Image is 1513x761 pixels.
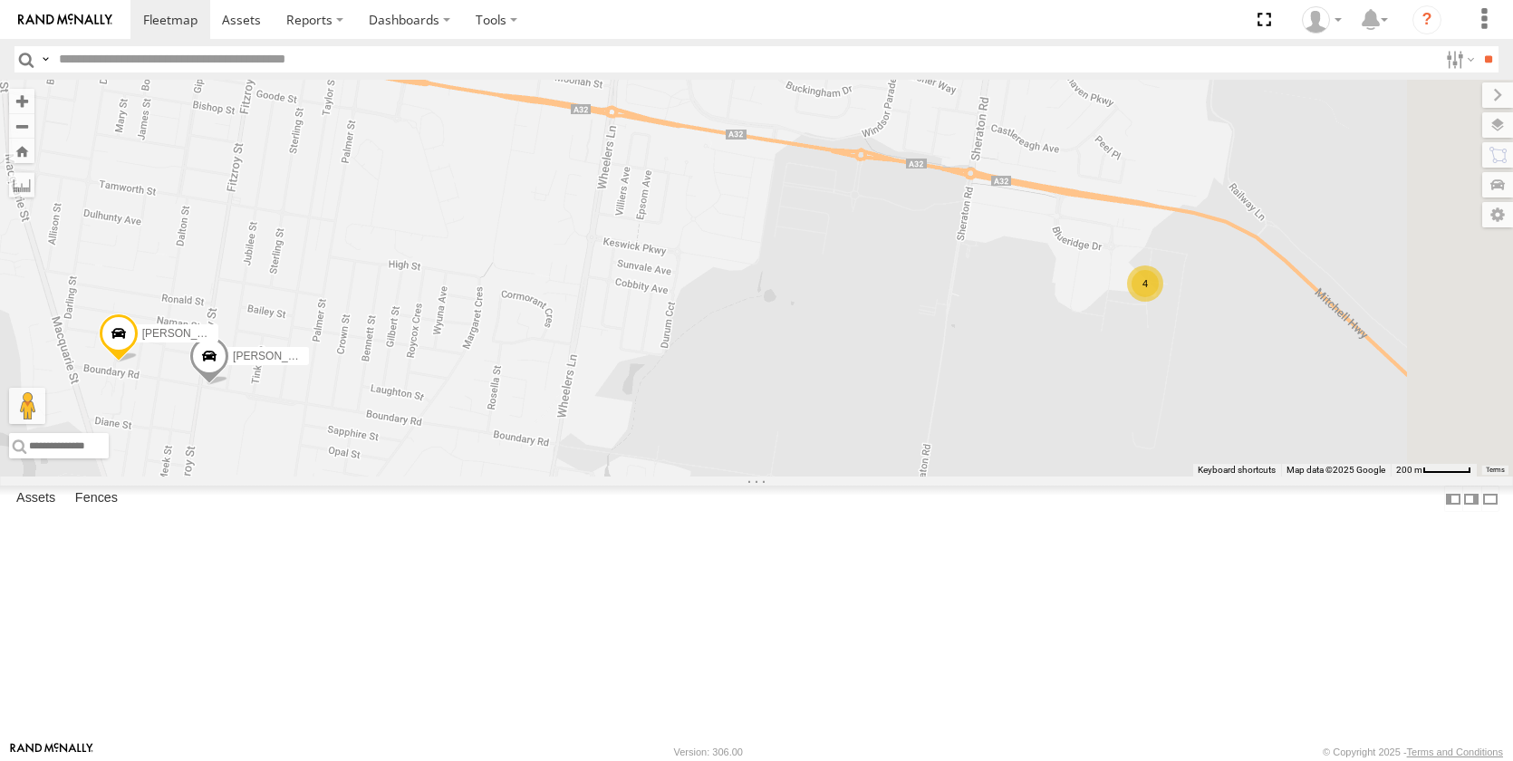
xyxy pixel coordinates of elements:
div: Jake Allan [1296,6,1348,34]
button: Zoom in [9,89,34,113]
button: Keyboard shortcuts [1198,464,1276,477]
div: © Copyright 2025 - [1323,747,1503,757]
span: [PERSON_NAME] [PERSON_NAME] New [142,327,349,340]
button: Zoom out [9,113,34,139]
div: Version: 306.00 [674,747,743,757]
button: Map scale: 200 m per 50 pixels [1391,464,1477,477]
label: Dock Summary Table to the Right [1462,486,1480,512]
i: ? [1412,5,1441,34]
span: 200 m [1396,465,1422,475]
label: Fences [66,486,127,512]
label: Dock Summary Table to the Left [1444,486,1462,512]
label: Search Filter Options [1439,46,1478,72]
button: Zoom Home [9,139,34,163]
label: Assets [7,486,64,512]
a: Terms (opens in new tab) [1486,467,1505,474]
div: 4 [1127,265,1163,302]
a: Visit our Website [10,743,93,761]
a: Terms and Conditions [1407,747,1503,757]
span: [PERSON_NAME] [233,351,323,363]
label: Hide Summary Table [1481,486,1499,512]
label: Search Query [38,46,53,72]
img: rand-logo.svg [18,14,112,26]
label: Map Settings [1482,202,1513,227]
button: Drag Pegman onto the map to open Street View [9,388,45,424]
label: Measure [9,172,34,197]
span: Map data ©2025 Google [1287,465,1385,475]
